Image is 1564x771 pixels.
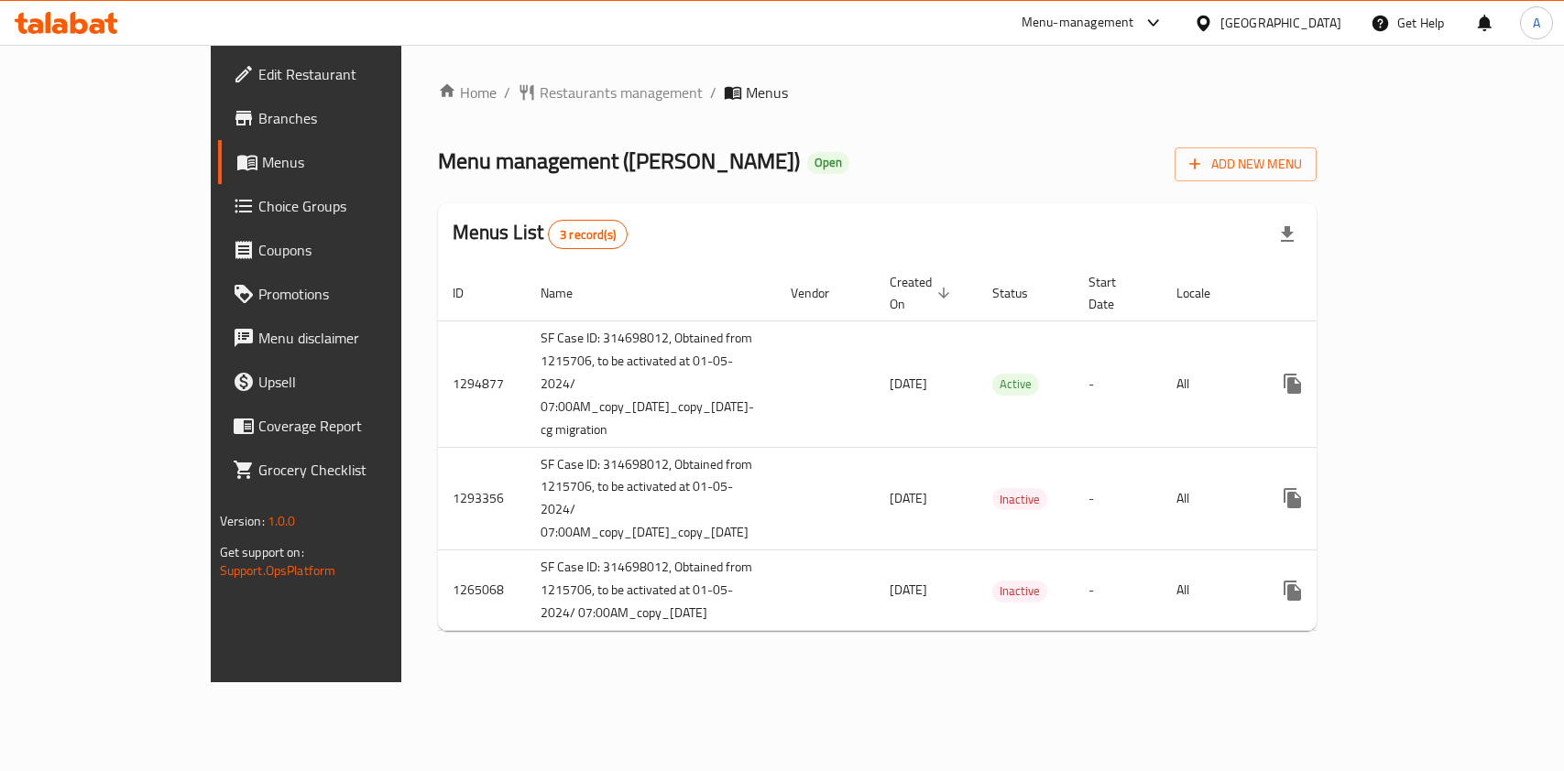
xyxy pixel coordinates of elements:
[218,140,472,184] a: Menus
[258,239,457,261] span: Coupons
[549,226,627,244] span: 3 record(s)
[1074,447,1162,550] td: -
[1088,271,1140,315] span: Start Date
[218,228,472,272] a: Coupons
[1162,320,1256,447] td: All
[258,415,457,437] span: Coverage Report
[258,327,457,349] span: Menu disclaimer
[992,374,1039,395] span: Active
[218,316,472,360] a: Menu disclaimer
[218,448,472,492] a: Grocery Checklist
[890,372,927,396] span: [DATE]
[1074,320,1162,447] td: -
[992,581,1047,602] span: Inactive
[1533,13,1540,33] span: A
[258,459,457,481] span: Grocery Checklist
[1315,362,1359,406] button: Change Status
[438,81,1318,103] nav: breadcrumb
[438,550,526,631] td: 1265068
[890,271,956,315] span: Created On
[1022,12,1134,34] div: Menu-management
[1189,153,1302,176] span: Add New Menu
[992,581,1047,603] div: Inactive
[526,447,776,550] td: SF Case ID: 314698012, Obtained from 1215706, to be activated at 01-05-2024/ 07:00AM_copy_[DATE]_...
[1220,13,1341,33] div: [GEOGRAPHIC_DATA]
[1175,147,1317,181] button: Add New Menu
[1074,550,1162,631] td: -
[218,96,472,140] a: Branches
[218,360,472,404] a: Upsell
[1271,476,1315,520] button: more
[258,107,457,129] span: Branches
[438,320,526,447] td: 1294877
[220,559,336,582] a: Support.OpsPlatform
[890,578,927,602] span: [DATE]
[518,81,703,103] a: Restaurants management
[504,81,510,103] li: /
[541,282,596,304] span: Name
[438,447,526,550] td: 1293356
[262,151,457,173] span: Menus
[258,195,457,217] span: Choice Groups
[220,540,304,564] span: Get support on:
[1271,362,1315,406] button: more
[218,52,472,96] a: Edit Restaurant
[218,184,472,228] a: Choice Groups
[1315,476,1359,520] button: Change Status
[453,282,487,304] span: ID
[890,486,927,510] span: [DATE]
[807,152,849,174] div: Open
[791,282,853,304] span: Vendor
[526,550,776,631] td: SF Case ID: 314698012, Obtained from 1215706, to be activated at 01-05-2024/ 07:00AM_copy_[DATE]
[746,81,788,103] span: Menus
[1271,569,1315,613] button: more
[1162,550,1256,631] td: All
[453,219,628,249] h2: Menus List
[1315,569,1359,613] button: Change Status
[540,81,703,103] span: Restaurants management
[258,371,457,393] span: Upsell
[258,283,457,305] span: Promotions
[220,509,265,533] span: Version:
[1256,266,1461,321] th: Actions
[992,374,1039,396] div: Active
[218,404,472,448] a: Coverage Report
[438,266,1461,632] table: enhanced table
[438,140,800,181] span: Menu management ( [PERSON_NAME] )
[1162,447,1256,550] td: All
[1176,282,1234,304] span: Locale
[710,81,716,103] li: /
[258,63,457,85] span: Edit Restaurant
[992,282,1052,304] span: Status
[218,272,472,316] a: Promotions
[807,155,849,170] span: Open
[992,488,1047,510] div: Inactive
[992,489,1047,510] span: Inactive
[548,220,628,249] div: Total records count
[268,509,296,533] span: 1.0.0
[526,320,776,447] td: SF Case ID: 314698012, Obtained from 1215706, to be activated at 01-05-2024/ 07:00AM_copy_[DATE]_...
[1265,212,1309,256] div: Export file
